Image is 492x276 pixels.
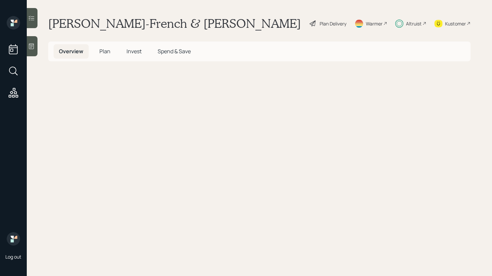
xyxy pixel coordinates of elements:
[445,20,466,27] div: Kustomer
[320,20,346,27] div: Plan Delivery
[5,254,21,260] div: Log out
[406,20,422,27] div: Altruist
[7,232,20,246] img: retirable_logo.png
[366,20,383,27] div: Warmer
[48,16,301,31] h1: [PERSON_NAME]-French & [PERSON_NAME]
[59,48,83,55] span: Overview
[127,48,142,55] span: Invest
[158,48,191,55] span: Spend & Save
[99,48,110,55] span: Plan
